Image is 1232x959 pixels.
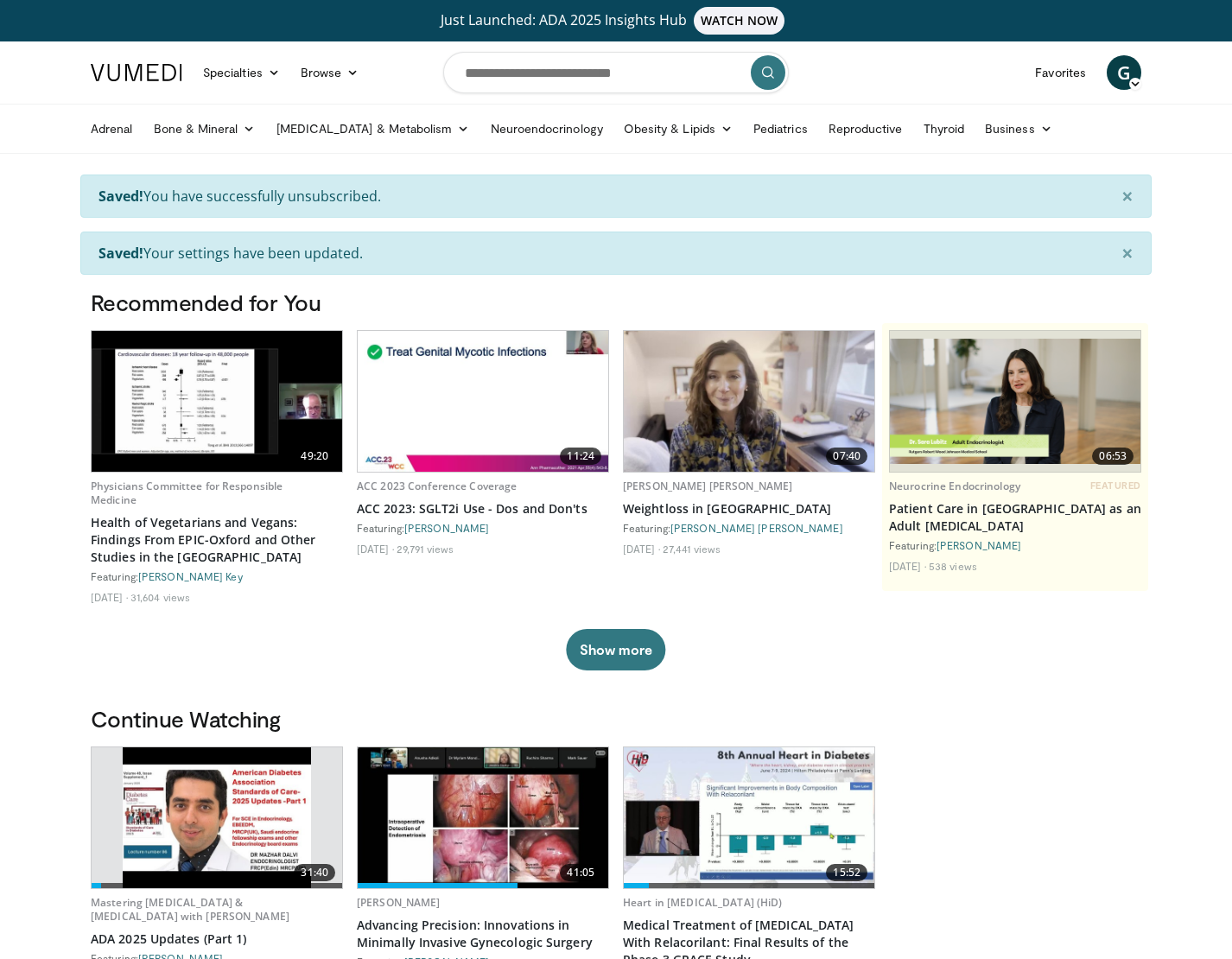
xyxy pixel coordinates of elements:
span: 06:53 [1092,448,1134,465]
input: Search topics, interventions [443,52,789,93]
span: 11:24 [560,448,601,465]
a: Health of Vegetarians and Vegans: Findings From EPIC-Oxford and Other Studies in the [GEOGRAPHIC_... [91,514,343,566]
a: Specialties [193,55,290,90]
span: WATCH NOW [694,7,785,35]
a: ADA 2025 Updates (Part 1) [91,930,343,948]
a: 06:53 [890,331,1140,472]
a: Favorites [1025,55,1096,90]
img: 606f2b51-b844-428b-aa21-8c0c72d5a896.620x360_q85_upscale.jpg [92,331,342,472]
strong: Saved! [98,244,143,263]
li: [DATE] [889,559,926,573]
li: [DATE] [91,590,128,604]
span: 15:52 [826,864,867,881]
a: 11:24 [358,331,608,472]
a: Advancing Precision: Innovations in Minimally Invasive Gynecologic Surgery [357,917,609,951]
a: Weightloss in [GEOGRAPHIC_DATA] [623,500,875,518]
div: Featuring: [357,521,609,535]
h3: Continue Watching [91,705,1141,733]
a: ACC 2023: SGLT2i Use - Dos and Don'ts [357,500,609,518]
img: VuMedi Logo [91,64,182,81]
a: Just Launched: ADA 2025 Insights HubWATCH NOW [93,7,1139,35]
img: cba54de4-f190-4931-83b0-75adf3b19971.620x360_q85_upscale.jpg [358,747,608,888]
img: 9983fed1-7565-45be-8934-aef1103ce6e2.620x360_q85_upscale.jpg [624,331,874,472]
a: Business [975,111,1063,146]
h3: Recommended for You [91,289,1141,316]
div: Your settings have been updated. [80,232,1152,275]
span: FEATURED [1090,479,1141,492]
div: Featuring: [91,569,343,583]
a: Browse [290,55,370,90]
div: Featuring: [889,538,1141,552]
a: [PERSON_NAME] [357,895,441,910]
span: 31:40 [294,864,335,881]
span: 41:05 [560,864,601,881]
a: [PERSON_NAME] [937,539,1021,551]
a: Neuroendocrinology [480,111,613,146]
a: 49:20 [92,331,342,472]
button: Show more [566,629,665,670]
div: You have successfully unsubscribed. [80,175,1152,218]
a: [PERSON_NAME] [PERSON_NAME] [670,522,843,534]
button: × [1104,232,1151,274]
li: 27,441 views [663,542,721,556]
li: 538 views [929,559,977,573]
img: 1d077b9d-7b2a-46ab-bf14-011b1749beeb.620x360_q85_upscale.jpg [624,747,874,888]
li: [DATE] [357,542,394,556]
span: 49:20 [294,448,335,465]
a: Obesity & Lipids [613,111,743,146]
a: [MEDICAL_DATA] & Metabolism [266,111,480,146]
a: Adrenal [80,111,143,146]
strong: Saved! [98,187,143,206]
a: G [1107,55,1141,90]
a: Thyroid [913,111,975,146]
a: [PERSON_NAME] [404,522,489,534]
a: ACC 2023 Conference Coverage [357,479,517,493]
a: 07:40 [624,331,874,472]
li: 29,791 views [397,542,454,556]
li: [DATE] [623,542,660,556]
div: Featuring: [623,521,875,535]
a: Physicians Committee for Responsible Medicine [91,479,283,507]
li: 31,604 views [130,590,190,604]
a: 15:52 [624,747,874,888]
a: [PERSON_NAME] Key [138,570,243,582]
a: Bone & Mineral [143,111,266,146]
span: 07:40 [826,448,867,465]
img: 69d9a9c3-9e0d-45c7-989e-b720a70fb3d0.png.620x360_q85_upscale.png [890,339,1140,464]
a: 41:05 [358,747,608,888]
img: 04ae15c2-a2a8-40d1-9c08-e480a4786082.jpg.620x360_q85_upscale.jpg [123,747,311,888]
a: Neurocrine Endocrinology [889,479,1020,493]
a: Mastering [MEDICAL_DATA] & [MEDICAL_DATA] with [PERSON_NAME] [91,895,289,924]
a: Patient Care in [GEOGRAPHIC_DATA] as an Adult [MEDICAL_DATA] [889,500,1141,535]
button: × [1104,175,1151,217]
a: Pediatrics [743,111,818,146]
a: Heart in [MEDICAL_DATA] (HiD) [623,895,782,910]
a: Reproductive [818,111,913,146]
a: [PERSON_NAME] [PERSON_NAME] [623,479,792,493]
a: 31:40 [92,747,342,888]
img: 9258cdf1-0fbf-450b-845f-99397d12d24a.620x360_q85_upscale.jpg [358,331,608,472]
